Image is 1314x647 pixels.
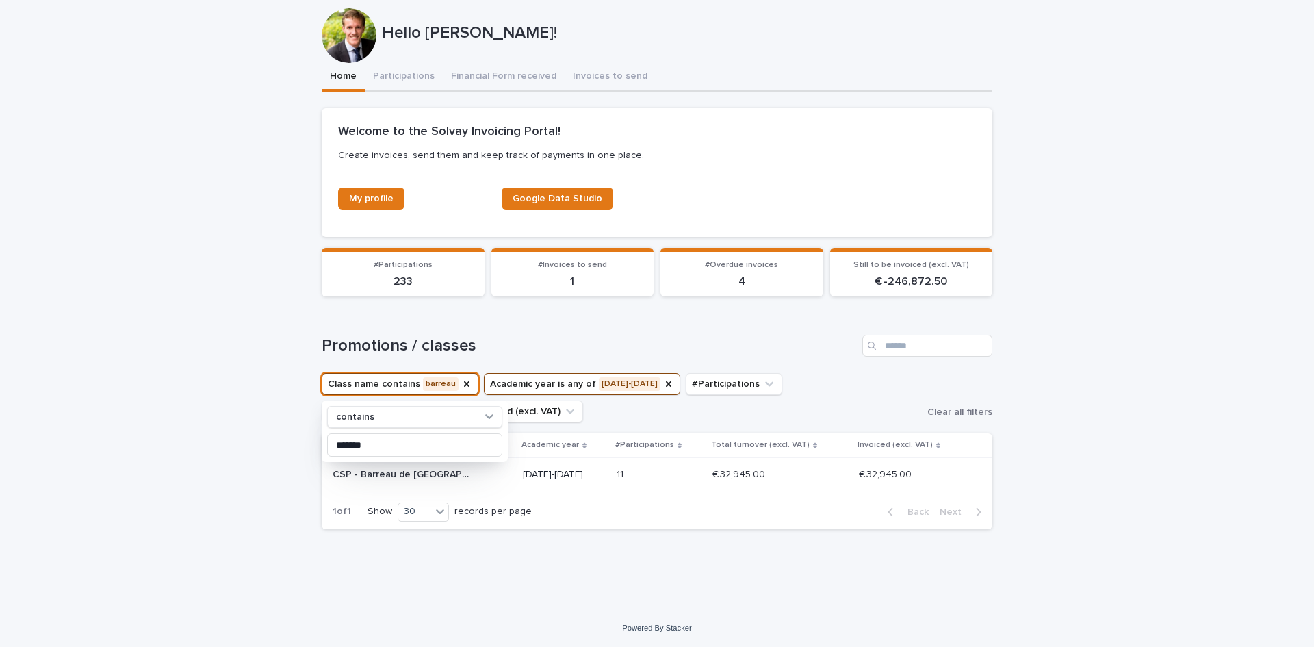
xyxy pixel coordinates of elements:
[513,194,602,203] span: Google Data Studio
[484,373,680,395] button: Academic year
[322,63,365,92] button: Home
[838,275,985,288] p: € -246,872.50
[523,469,606,481] p: [DATE]-[DATE]
[853,261,969,269] span: Still to be invoiced (excl. VAT)
[338,125,561,140] h2: Welcome to the Solvay Invoicing Portal!
[927,407,992,417] span: Clear all filters
[338,149,970,162] p: Create invoices, send them and keep track of payments in one place.
[469,401,583,422] button: Invoiced (excl. VAT)
[382,23,987,43] p: Hello [PERSON_NAME]!
[686,373,782,395] button: #Participations
[615,437,674,453] p: #Participations
[877,506,934,518] button: Back
[330,275,476,288] p: 233
[333,466,472,481] p: CSP - Barreau de Bruxelles - 2024-2025
[617,466,626,481] p: 11
[338,188,404,210] a: My profile
[443,63,565,92] button: Financial Form received
[705,261,778,269] span: #Overdue invoices
[669,275,815,288] p: 4
[374,261,433,269] span: #Participations
[322,457,992,492] tr: CSP - Barreau de [GEOGRAPHIC_DATA] - [DATE]-[DATE]CSP - Barreau de [GEOGRAPHIC_DATA] - [DATE]-[DA...
[454,506,532,518] p: records per page
[862,335,992,357] input: Search
[322,373,478,395] button: Class name
[336,411,374,423] p: contains
[500,275,646,288] p: 1
[858,437,933,453] p: Invoiced (excl. VAT)
[622,624,691,632] a: Powered By Stacker
[349,194,394,203] span: My profile
[502,188,613,210] a: Google Data Studio
[322,336,857,356] h1: Promotions / classes
[565,63,656,92] button: Invoices to send
[940,507,970,517] span: Next
[365,63,443,92] button: Participations
[899,507,929,517] span: Back
[712,466,768,481] p: € 32,945.00
[538,261,607,269] span: #Invoices to send
[711,437,810,453] p: Total turnover (excl. VAT)
[322,495,362,529] p: 1 of 1
[521,437,579,453] p: Academic year
[934,506,992,518] button: Next
[859,466,914,481] p: € 32,945.00
[368,506,392,518] p: Show
[398,505,431,519] div: 30
[922,402,992,422] button: Clear all filters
